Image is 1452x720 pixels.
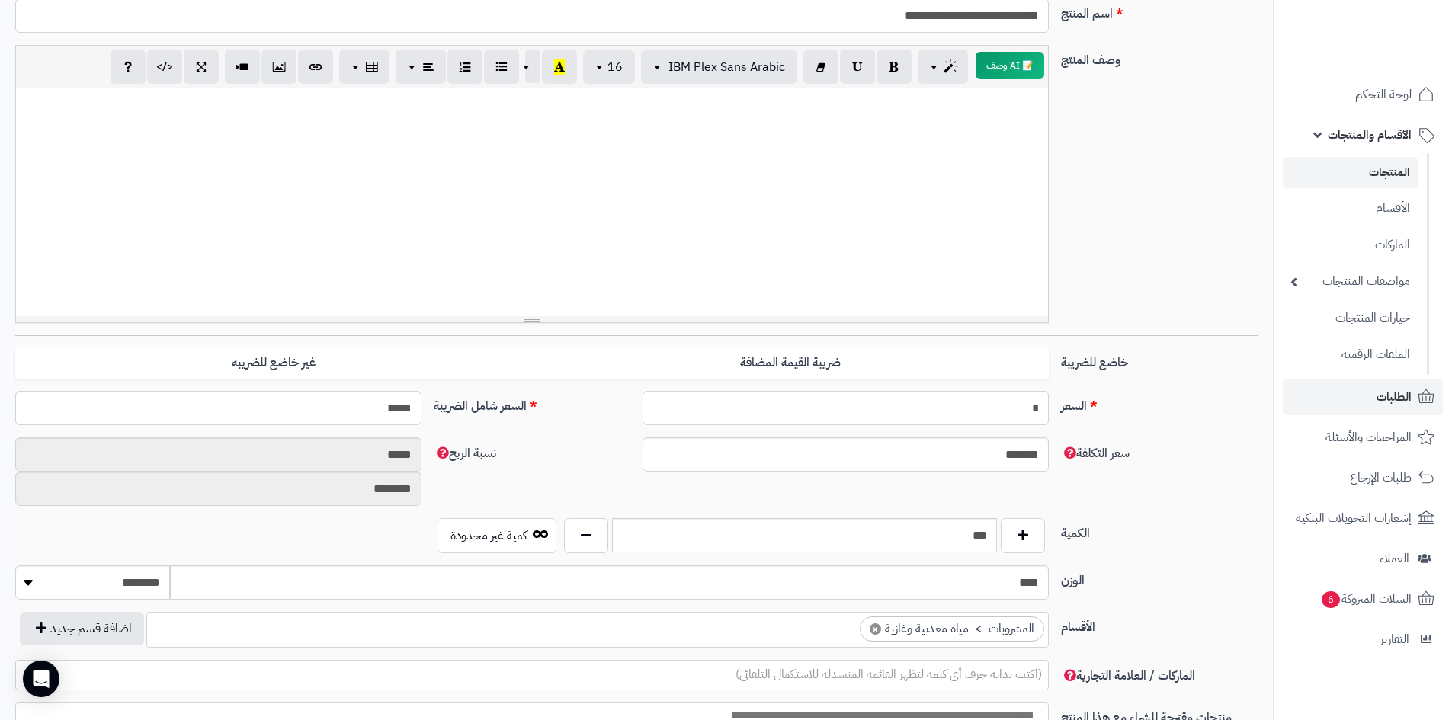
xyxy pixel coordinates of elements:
[1355,84,1412,105] span: لوحة التحكم
[583,50,635,84] button: 16
[1380,629,1409,650] span: التقارير
[1283,459,1443,496] a: طلبات الإرجاع
[1283,265,1418,298] a: مواصفات المنتجات
[1283,229,1418,261] a: الماركات
[1055,518,1264,542] label: الكمية
[1061,444,1130,462] span: سعر التكلفة
[1283,581,1443,617] a: السلات المتروكة6
[1283,302,1418,334] a: خيارات المنتجات
[1283,192,1418,225] a: الأقسام
[870,623,881,635] span: ×
[1322,591,1340,608] span: 6
[1061,667,1195,685] span: الماركات / العلامة التجارية
[1055,565,1264,590] label: الوزن
[532,347,1049,379] label: ضريبة القيمة المضافة
[1283,540,1443,577] a: العملاء
[1348,40,1438,72] img: logo-2.png
[736,665,1042,683] span: (اكتب بداية حرف أي كلمة لتظهر القائمة المنسدلة للاستكمال التلقائي)
[1283,157,1418,188] a: المنتجات
[1283,338,1418,371] a: الملفات الرقمية
[1055,45,1264,69] label: وصف المنتج
[607,58,623,76] span: 16
[1350,467,1412,488] span: طلبات الإرجاع
[641,50,797,84] button: IBM Plex Sans Arabic
[15,347,532,379] label: غير خاضع للضريبه
[1283,419,1443,456] a: المراجعات والأسئلة
[1055,612,1264,636] label: الأقسام
[976,52,1044,79] button: 📝 AI وصف
[1296,507,1412,529] span: إشعارات التحويلات البنكية
[1328,124,1412,146] span: الأقسام والمنتجات
[860,616,1044,642] li: المشروبات > مياه معدنية وغازية
[1377,386,1412,408] span: الطلبات
[428,391,636,415] label: السعر شامل الضريبة
[20,612,144,645] button: اضافة قسم جديد
[1325,427,1412,448] span: المراجعات والأسئلة
[1055,391,1264,415] label: السعر
[434,444,496,462] span: نسبة الربح
[1283,76,1443,113] a: لوحة التحكم
[668,58,785,76] span: IBM Plex Sans Arabic
[1283,500,1443,536] a: إشعارات التحويلات البنكية
[1380,548,1409,569] span: العملاء
[1320,588,1412,610] span: السلات المتروكة
[1055,347,1264,372] label: خاضع للضريبة
[1283,621,1443,658] a: التقارير
[23,661,59,697] div: Open Intercom Messenger
[1283,379,1443,415] a: الطلبات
